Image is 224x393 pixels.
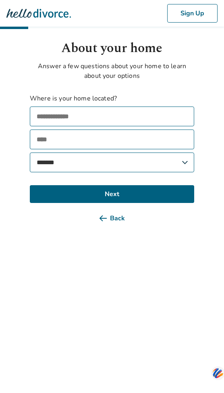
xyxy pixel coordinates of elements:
[30,209,194,227] button: Back
[6,5,71,21] img: Hello Divorce Logo
[30,94,194,103] label: Where is your home located?
[30,61,194,81] p: Answer a few questions about your home to learn about your options
[30,185,194,203] button: Next
[30,39,194,58] h1: About your home
[184,354,224,393] iframe: Chat Widget
[167,4,218,23] button: Sign Up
